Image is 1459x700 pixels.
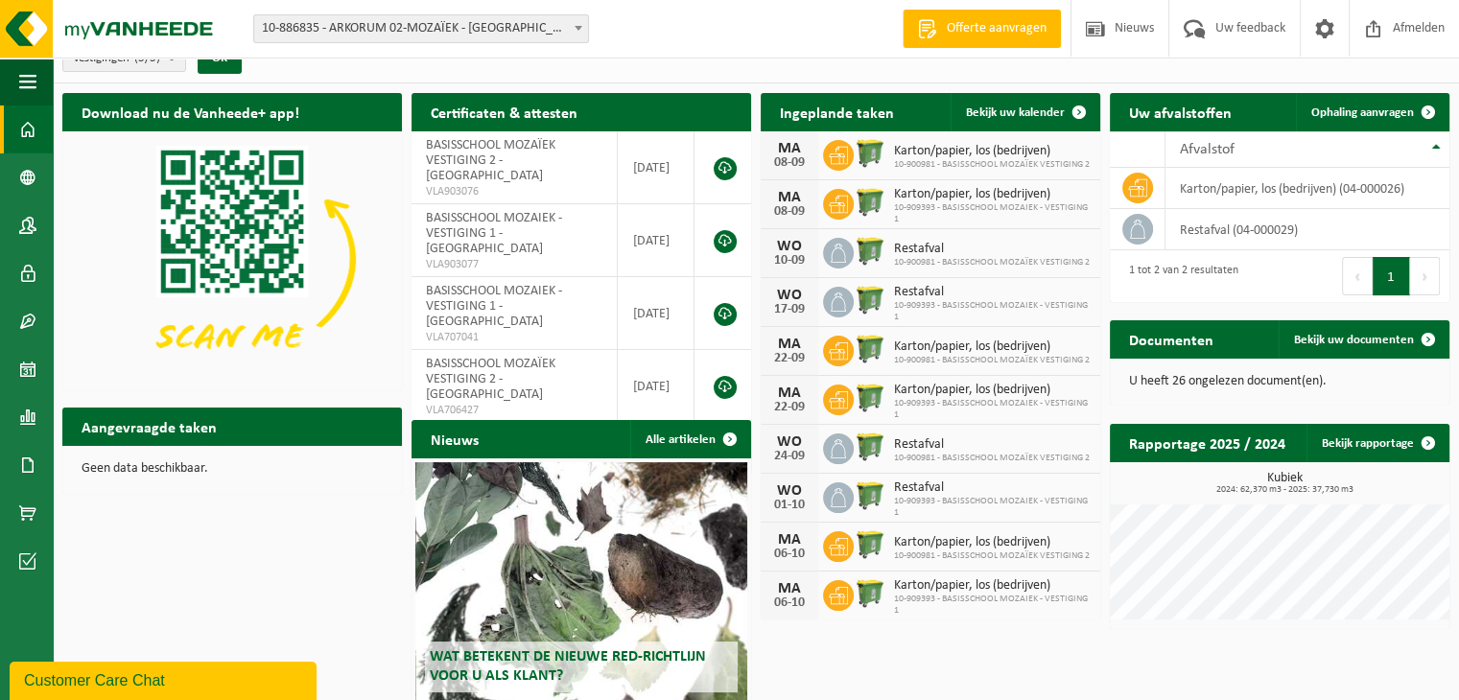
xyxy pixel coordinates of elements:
span: 10-909393 - BASISSCHOOL MOZAIEK - VESTIGING 1 [894,300,1091,323]
div: 08-09 [770,156,809,170]
h2: Uw afvalstoffen [1110,93,1251,130]
span: 10-900981 - BASISSCHOOL MOZAÏEK VESTIGING 2 [894,257,1090,268]
iframe: chat widget [10,658,320,700]
h2: Rapportage 2025 / 2024 [1110,424,1305,461]
span: Karton/papier, los (bedrijven) [894,578,1091,594]
span: BASISSCHOOL MOZAIEK - VESTIGING 1 - [GEOGRAPHIC_DATA] [426,211,562,256]
span: Restafval [894,242,1090,257]
div: MA [770,190,809,205]
div: MA [770,337,809,352]
td: karton/papier, los (bedrijven) (04-000026) [1165,168,1449,209]
div: 06-10 [770,548,809,561]
span: VLA706427 [426,403,602,418]
div: MA [770,581,809,596]
span: 10-900981 - BASISSCHOOL MOZAÏEK VESTIGING 2 [894,159,1090,171]
div: WO [770,483,809,499]
p: Geen data beschikbaar. [82,462,383,476]
p: U heeft 26 ongelezen document(en). [1129,375,1430,388]
span: Karton/papier, los (bedrijven) [894,187,1091,202]
td: [DATE] [618,350,694,423]
h3: Kubiek [1119,472,1449,495]
td: [DATE] [618,131,694,204]
div: 06-10 [770,596,809,610]
span: VLA903077 [426,257,602,272]
span: Karton/papier, los (bedrijven) [894,144,1090,159]
img: WB-0770-HPE-GN-50 [854,577,886,610]
span: VLA903076 [426,184,602,199]
div: 08-09 [770,205,809,219]
span: Restafval [894,285,1091,300]
span: Wat betekent de nieuwe RED-richtlijn voor u als klant? [430,649,706,683]
span: VLA707041 [426,330,602,345]
h2: Certificaten & attesten [412,93,597,130]
a: Bekijk uw kalender [951,93,1098,131]
button: Previous [1342,257,1373,295]
h2: Aangevraagde taken [62,408,236,445]
span: Ophaling aanvragen [1311,106,1414,119]
img: WB-0770-HPE-GN-50 [854,235,886,268]
span: 10-886835 - ARKORUM 02-MOZAÏEK - ROESELARE [253,14,589,43]
span: BASISSCHOOL MOZAÏEK VESTIGING 2 - [GEOGRAPHIC_DATA] [426,138,555,183]
td: restafval (04-000029) [1165,209,1449,250]
img: WB-0770-HPE-GN-50 [854,186,886,219]
span: Bekijk uw documenten [1294,334,1414,346]
h2: Documenten [1110,320,1233,358]
span: 10-900981 - BASISSCHOOL MOZAÏEK VESTIGING 2 [894,453,1090,464]
button: OK [198,43,242,74]
span: Bekijk uw kalender [966,106,1065,119]
td: [DATE] [618,204,694,277]
div: MA [770,385,809,401]
span: 10-909393 - BASISSCHOOL MOZAIEK - VESTIGING 1 [894,202,1091,225]
div: 1 tot 2 van 2 resultaten [1119,255,1238,297]
span: BASISSCHOOL MOZAÏEK VESTIGING 2 - [GEOGRAPHIC_DATA] [426,357,555,402]
span: BASISSCHOOL MOZAIEK - VESTIGING 1 - [GEOGRAPHIC_DATA] [426,284,562,329]
div: WO [770,434,809,450]
a: Offerte aanvragen [903,10,1061,48]
span: 2024: 62,370 m3 - 2025: 37,730 m3 [1119,485,1449,495]
td: [DATE] [618,277,694,350]
div: WO [770,239,809,254]
a: Bekijk uw documenten [1279,320,1447,359]
div: 24-09 [770,450,809,463]
img: WB-0770-HPE-GN-50 [854,137,886,170]
span: 10-900981 - BASISSCHOOL MOZAÏEK VESTIGING 2 [894,550,1090,562]
span: Restafval [894,437,1090,453]
h2: Nieuws [412,420,498,457]
h2: Download nu de Vanheede+ app! [62,93,318,130]
button: Next [1410,257,1440,295]
div: 22-09 [770,352,809,365]
a: Ophaling aanvragen [1296,93,1447,131]
img: WB-0770-HPE-GN-50 [854,382,886,414]
span: Vestigingen [73,44,160,73]
img: WB-0770-HPE-GN-50 [854,333,886,365]
a: Bekijk rapportage [1306,424,1447,462]
span: Karton/papier, los (bedrijven) [894,535,1090,550]
div: 17-09 [770,303,809,316]
span: Karton/papier, los (bedrijven) [894,339,1090,355]
span: 10-909393 - BASISSCHOOL MOZAIEK - VESTIGING 1 [894,594,1091,617]
img: WB-0770-HPE-GN-50 [854,479,886,512]
img: WB-0770-HPE-GN-50 [854,431,886,463]
span: Karton/papier, los (bedrijven) [894,383,1091,398]
div: 01-10 [770,499,809,512]
span: Restafval [894,480,1091,496]
img: WB-0770-HPE-GN-50 [854,284,886,316]
img: WB-0770-HPE-GN-50 [854,528,886,561]
span: 10-886835 - ARKORUM 02-MOZAÏEK - ROESELARE [254,15,588,42]
div: 22-09 [770,401,809,414]
div: MA [770,141,809,156]
span: 10-900981 - BASISSCHOOL MOZAÏEK VESTIGING 2 [894,355,1090,366]
span: 10-909393 - BASISSCHOOL MOZAIEK - VESTIGING 1 [894,496,1091,519]
span: 10-909393 - BASISSCHOOL MOZAIEK - VESTIGING 1 [894,398,1091,421]
div: WO [770,288,809,303]
span: Afvalstof [1180,142,1235,157]
button: 1 [1373,257,1410,295]
img: Download de VHEPlus App [62,131,402,386]
div: MA [770,532,809,548]
a: Alle artikelen [630,420,749,458]
h2: Ingeplande taken [761,93,913,130]
span: Offerte aanvragen [942,19,1051,38]
div: 10-09 [770,254,809,268]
